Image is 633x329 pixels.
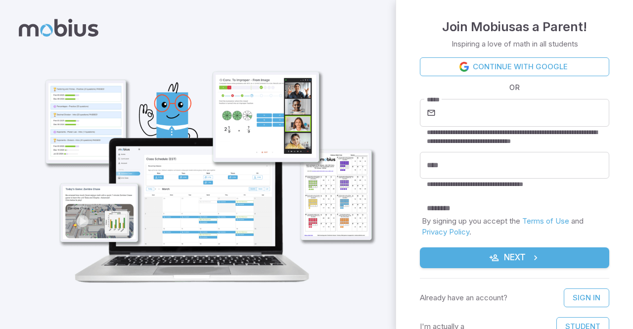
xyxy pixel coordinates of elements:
h4: Join Mobius as a Parent ! [442,17,587,37]
a: Continue with Google [420,57,609,76]
button: Next [420,247,609,268]
p: By signing up you accept the and . [422,216,607,237]
a: Sign In [564,288,609,307]
p: Inspiring a love of math in all students [452,39,578,49]
img: parent_1-illustration [28,32,384,293]
p: Already have an account? [420,292,507,303]
a: Privacy Policy [422,227,469,236]
a: Terms of Use [522,216,569,226]
span: OR [507,82,522,93]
